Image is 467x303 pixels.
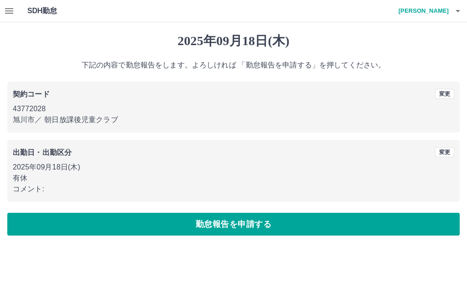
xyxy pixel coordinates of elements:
b: 契約コード [13,90,50,98]
p: 下記の内容で勤怠報告をします。よろしければ 「勤怠報告を申請する」を押してください。 [7,60,460,71]
button: 勤怠報告を申請する [7,213,460,236]
h1: 2025年09月18日(木) [7,33,460,49]
p: 旭川市 ／ 朝日放課後児童クラブ [13,114,454,125]
p: コメント: [13,184,454,195]
button: 変更 [435,147,454,157]
p: 43772028 [13,103,454,114]
b: 出勤日・出勤区分 [13,149,72,156]
p: 有休 [13,173,454,184]
p: 2025年09月18日(木) [13,162,454,173]
button: 変更 [435,89,454,99]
